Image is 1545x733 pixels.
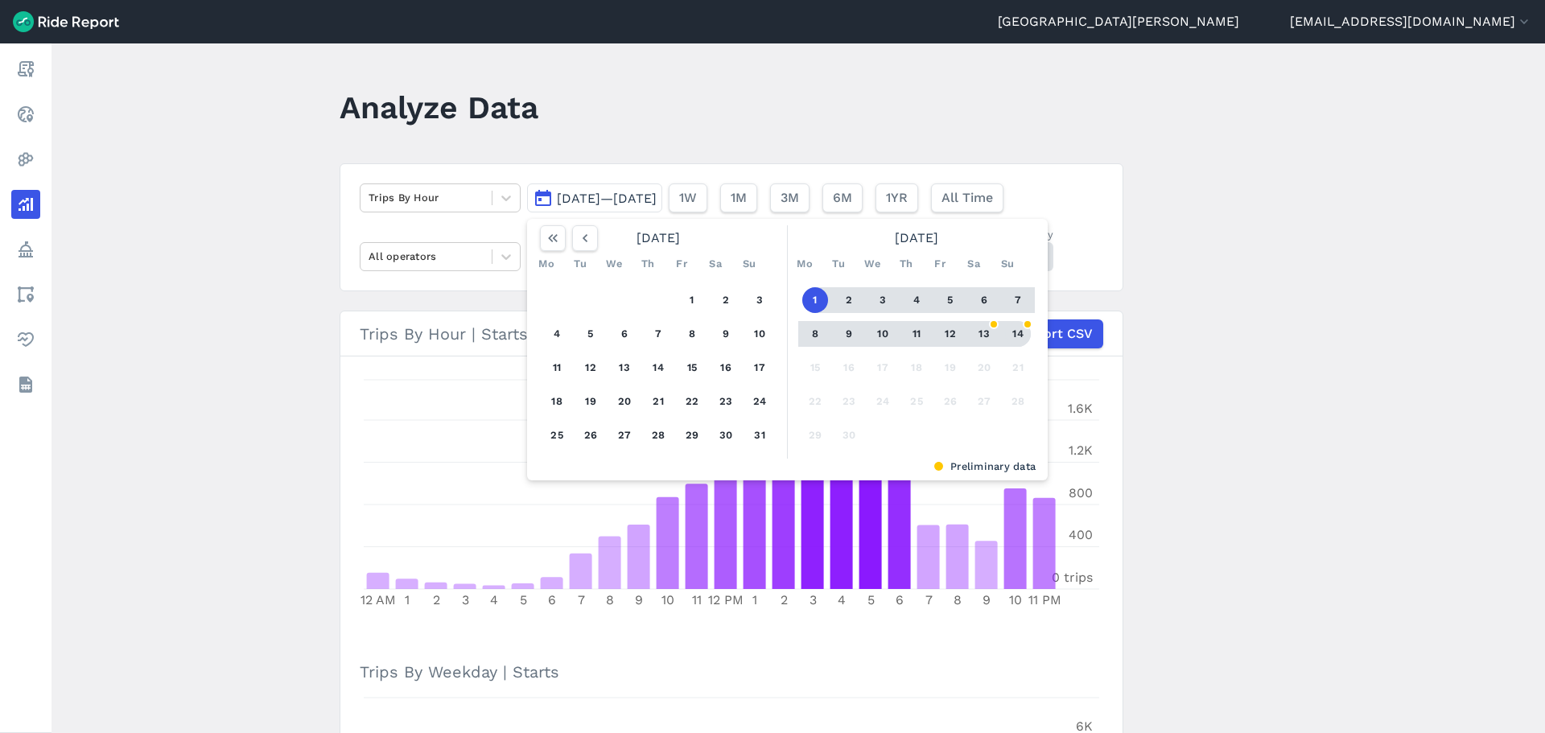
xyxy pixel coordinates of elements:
[836,355,862,381] button: 16
[731,188,747,208] span: 1M
[937,355,963,381] button: 19
[886,188,908,208] span: 1YR
[606,592,614,607] tspan: 8
[612,389,637,414] button: 20
[1020,324,1093,344] span: Export CSV
[405,592,410,607] tspan: 1
[612,321,637,347] button: 6
[836,287,862,313] button: 2
[713,287,739,313] button: 2
[826,251,851,277] div: Tu
[870,321,896,347] button: 10
[490,592,498,607] tspan: 4
[792,251,818,277] div: Mo
[1009,592,1022,607] tspan: 10
[11,100,40,129] a: Realtime
[781,592,788,607] tspan: 2
[557,191,657,206] span: [DATE]—[DATE]
[645,355,671,381] button: 14
[937,287,963,313] button: 5
[1052,570,1093,585] tspan: 0 trips
[833,188,852,208] span: 6M
[822,183,863,212] button: 6M
[747,355,772,381] button: 17
[870,389,896,414] button: 24
[927,251,953,277] div: Fr
[544,389,570,414] button: 18
[954,592,962,607] tspan: 8
[11,235,40,264] a: Policy
[534,225,783,251] div: [DATE]
[1005,321,1031,347] button: 14
[961,251,987,277] div: Sa
[520,592,527,607] tspan: 5
[433,592,440,607] tspan: 2
[867,592,875,607] tspan: 5
[669,251,694,277] div: Fr
[679,422,705,448] button: 29
[747,389,772,414] button: 24
[971,287,997,313] button: 6
[360,592,396,607] tspan: 12 AM
[838,592,846,607] tspan: 4
[836,389,862,414] button: 23
[645,321,671,347] button: 7
[544,321,570,347] button: 4
[870,287,896,313] button: 3
[937,389,963,414] button: 26
[1028,592,1061,607] tspan: 11 PM
[752,592,757,607] tspan: 1
[679,355,705,381] button: 15
[1005,355,1031,381] button: 21
[802,389,828,414] button: 22
[720,183,757,212] button: 1M
[534,251,559,277] div: Mo
[692,592,702,607] tspan: 11
[661,592,674,607] tspan: 10
[11,280,40,309] a: Areas
[713,355,739,381] button: 16
[578,321,604,347] button: 5
[1069,485,1093,500] tspan: 800
[747,321,772,347] button: 10
[713,422,739,448] button: 30
[539,459,1036,474] div: Preliminary data
[770,183,810,212] button: 3M
[904,321,929,347] button: 11
[612,422,637,448] button: 27
[11,55,40,84] a: Report
[859,251,885,277] div: We
[645,389,671,414] button: 21
[792,225,1041,251] div: [DATE]
[679,188,697,208] span: 1W
[713,321,739,347] button: 9
[11,325,40,354] a: Health
[904,389,929,414] button: 25
[578,592,585,607] tspan: 7
[635,592,643,607] tspan: 9
[971,389,997,414] button: 27
[802,422,828,448] button: 29
[11,370,40,399] a: Datasets
[708,592,744,607] tspan: 12 PM
[360,319,1103,348] div: Trips By Hour | Starts
[971,321,997,347] button: 13
[612,355,637,381] button: 13
[810,592,817,607] tspan: 3
[635,251,661,277] div: Th
[713,389,739,414] button: 23
[736,251,762,277] div: Su
[679,389,705,414] button: 22
[548,592,556,607] tspan: 6
[896,592,904,607] tspan: 6
[998,12,1239,31] a: [GEOGRAPHIC_DATA][PERSON_NAME]
[802,287,828,313] button: 1
[836,422,862,448] button: 30
[747,422,772,448] button: 31
[875,183,918,212] button: 1YR
[904,287,929,313] button: 4
[937,321,963,347] button: 12
[983,592,991,607] tspan: 9
[645,422,671,448] button: 28
[870,355,896,381] button: 17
